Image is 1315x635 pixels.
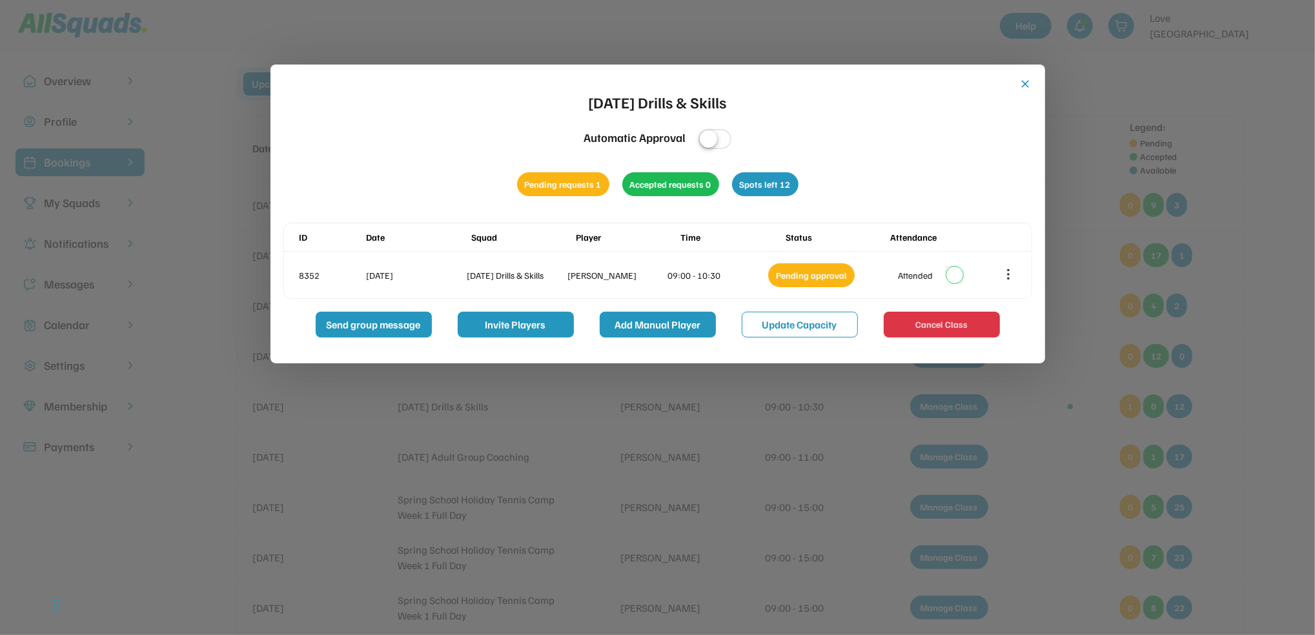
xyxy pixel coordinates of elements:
[589,90,727,114] div: [DATE] Drills & Skills
[367,268,465,282] div: [DATE]
[467,268,565,282] div: [DATE] Drills & Skills
[458,312,574,338] button: Invite Players
[786,230,888,244] div: Status
[471,230,573,244] div: Squad
[300,268,364,282] div: 8352
[584,129,686,146] div: Automatic Approval
[680,230,782,244] div: Time
[768,263,855,287] div: Pending approval
[567,268,666,282] div: [PERSON_NAME]
[898,268,933,282] div: Attended
[732,172,799,196] div: Spots left 12
[622,172,719,196] div: Accepted requests 0
[884,312,1000,338] button: Cancel Class
[517,172,609,196] div: Pending requests 1
[600,312,716,338] button: Add Manual Player
[576,230,678,244] div: Player
[300,230,364,244] div: ID
[742,312,858,338] button: Update Capacity
[316,312,432,338] button: Send group message
[1019,77,1032,90] button: close
[367,230,469,244] div: Date
[668,268,766,282] div: 09:00 - 10:30
[890,230,992,244] div: Attendance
